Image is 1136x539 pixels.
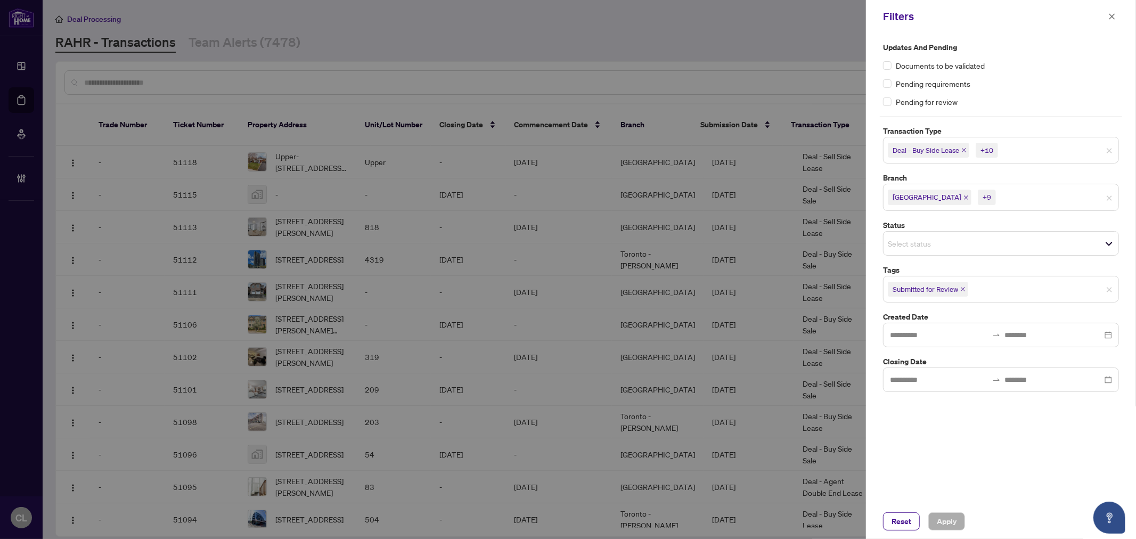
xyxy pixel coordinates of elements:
span: Richmond Hill [888,190,971,205]
span: close [961,148,967,153]
span: to [992,375,1001,384]
button: Apply [928,512,965,530]
button: Reset [883,512,920,530]
span: Deal - Buy Side Lease [893,145,959,156]
span: swap-right [992,331,1001,339]
span: to [992,331,1001,339]
label: Transaction Type [883,125,1119,137]
label: Status [883,219,1119,231]
span: Deal - Buy Side Lease [888,143,969,158]
span: close [1106,148,1113,154]
span: close [1106,287,1113,293]
label: Tags [883,264,1119,276]
span: Submitted for Review [893,284,958,295]
span: close [1108,13,1116,20]
div: +9 [983,192,991,202]
span: close [960,287,966,292]
div: Filters [883,9,1105,24]
label: Closing Date [883,356,1119,367]
button: Open asap [1093,502,1125,534]
span: [GEOGRAPHIC_DATA] [893,192,961,202]
label: Created Date [883,311,1119,323]
label: Updates and Pending [883,42,1119,53]
div: +10 [980,145,993,156]
span: Documents to be validated [896,60,985,71]
label: Branch [883,172,1119,184]
span: close [963,195,969,200]
span: Reset [892,513,911,530]
span: Pending requirements [896,78,970,89]
span: Pending for review [896,96,958,108]
span: close [1106,195,1113,201]
span: Submitted for Review [888,282,968,297]
span: swap-right [992,375,1001,384]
